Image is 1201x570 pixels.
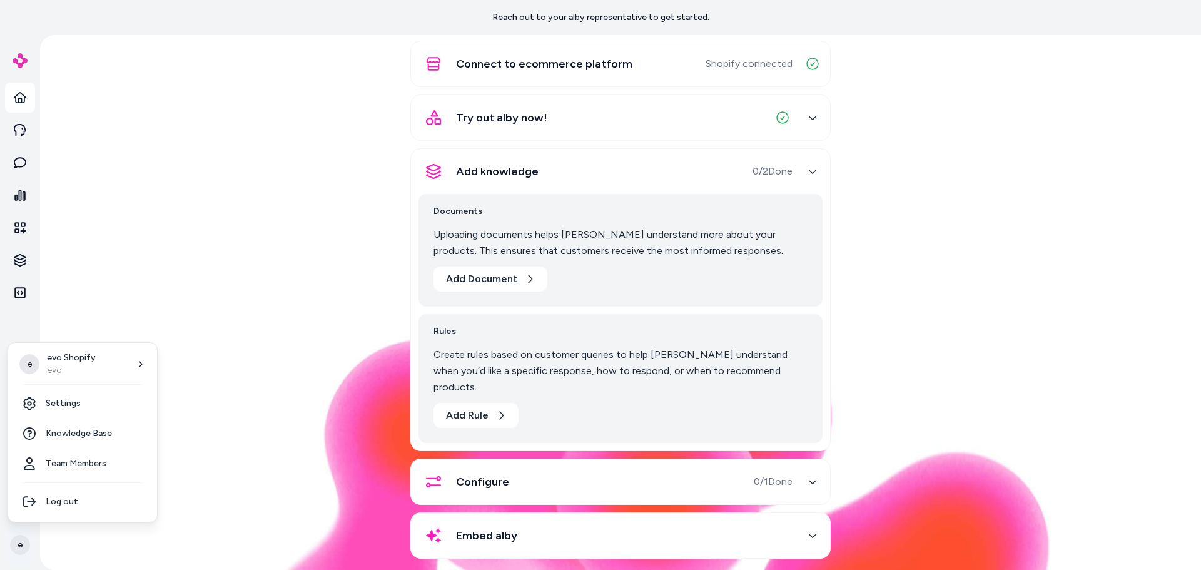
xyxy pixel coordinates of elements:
[13,389,152,419] a: Settings
[46,427,112,440] span: Knowledge Base
[47,352,96,364] p: evo Shopify
[13,449,152,479] a: Team Members
[47,364,96,377] p: evo
[19,354,39,374] span: e
[13,487,152,517] div: Log out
